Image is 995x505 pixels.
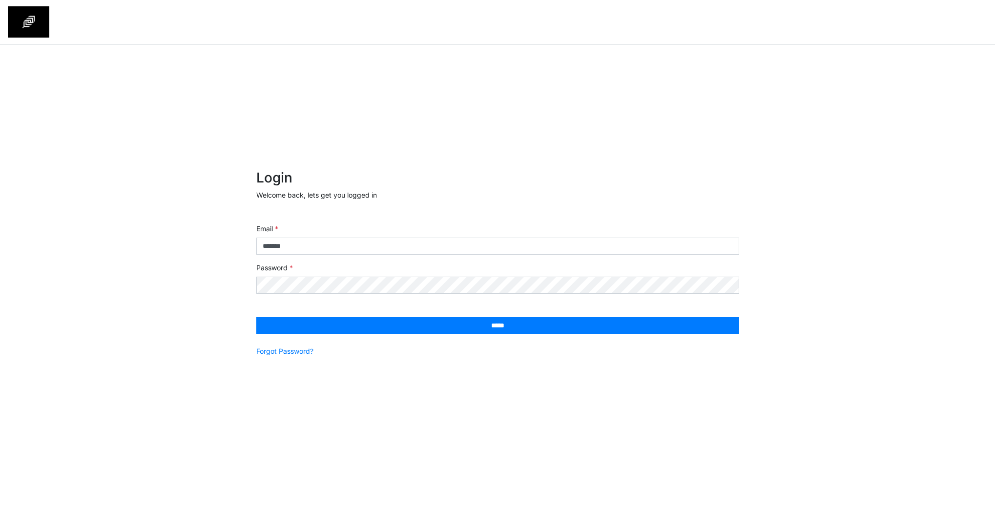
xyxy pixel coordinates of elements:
[256,263,293,273] label: Password
[256,346,313,356] a: Forgot Password?
[256,190,739,200] p: Welcome back, lets get you logged in
[256,223,278,234] label: Email
[256,170,739,186] h2: Login
[8,6,49,38] img: spp logo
